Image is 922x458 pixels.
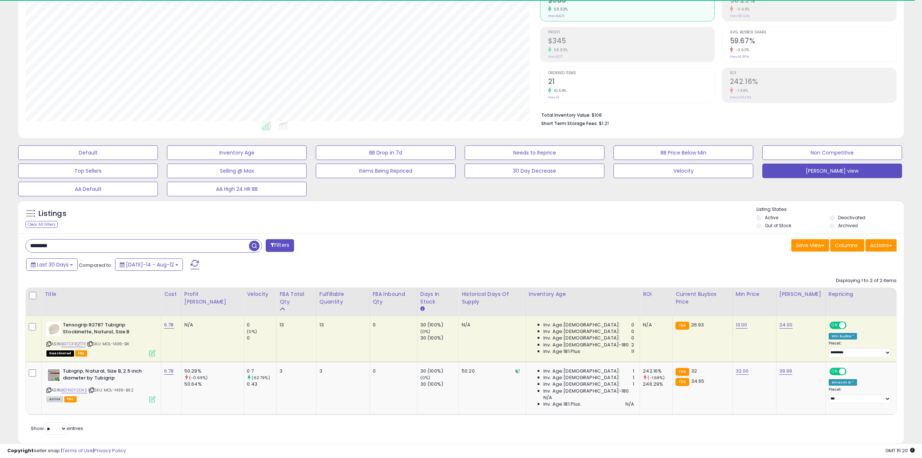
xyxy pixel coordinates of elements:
strong: Copyright [7,447,34,454]
span: Inv. Age [DEMOGRAPHIC_DATA]: [543,368,620,374]
button: Save View [791,239,829,252]
div: 242.16% [643,368,672,374]
small: FBA [676,322,689,330]
b: Tubigrip, Natural, Size B, 2.5 inch diameter by Tubigrip [63,368,151,383]
span: Inv. Age [DEMOGRAPHIC_DATA]: [543,322,620,328]
small: 58.83% [551,47,568,53]
a: 6.78 [164,367,174,375]
a: Terms of Use [62,447,93,454]
span: FBA [64,396,77,402]
div: 30 (100%) [420,335,458,341]
span: Inv. Age [DEMOGRAPHIC_DATA]: [543,381,620,387]
button: Inventory Age [167,145,307,160]
a: B07CF4QT7K [61,341,86,347]
small: 61.54% [551,88,567,93]
button: Last 30 Days [26,258,78,271]
span: OFF [845,369,857,375]
small: Prev: $429 [548,14,564,18]
button: BB Drop in 7d [316,145,456,160]
div: N/A [643,322,667,328]
a: 13.00 [736,321,747,329]
span: 1 [633,381,634,387]
span: 11 [631,348,634,355]
div: ROI [643,290,669,298]
div: N/A [184,322,238,328]
span: 2025-09-12 15:20 GMT [885,447,915,454]
button: AA Default [18,182,158,196]
label: Deactivated [838,214,865,221]
a: 39.99 [779,367,792,375]
span: | SKU: MOL-1436-BX [87,341,129,347]
span: ON [830,322,839,329]
small: FBA [676,378,689,386]
small: (-1.68%) [648,375,665,381]
div: Preset: [829,387,891,403]
span: $1.21 [599,120,609,127]
button: [PERSON_NAME] view [762,164,902,178]
h2: 242.16% [730,77,896,87]
h2: 59.67% [730,37,896,47]
small: (62.79%) [252,375,270,381]
span: N/A [543,394,552,401]
div: Inventory Age [529,290,637,298]
span: OFF [845,322,857,329]
span: | SKU: MOL-1436-BX.2 [88,387,134,393]
span: Inv. Age [DEMOGRAPHIC_DATA]: [543,328,620,335]
div: 246.29% [643,381,672,387]
div: Fulfillable Quantity [319,290,367,306]
span: N/A [625,401,634,407]
div: FBA Total Qty [280,290,313,306]
span: Compared to: [79,262,112,269]
small: FBA [676,368,689,376]
p: Listing States: [756,206,904,213]
span: Inv. Age [DEMOGRAPHIC_DATA]: [543,335,620,341]
button: 30 Day Decrease [465,164,604,178]
h2: $345 [548,37,714,47]
span: ROI [730,71,896,75]
span: Avg. Buybox Share [730,31,896,35]
div: 0 [373,322,412,328]
div: Velocity [247,290,273,298]
div: Win BuyBox * [829,333,857,340]
span: 2 [631,342,634,348]
div: 30 (100%) [420,381,458,387]
button: Filters [266,239,294,252]
span: 1 [633,374,634,381]
span: Ordered Items [548,71,714,75]
span: Columns [835,242,858,249]
div: ASIN: [46,368,155,402]
span: Show: entries [31,425,83,432]
div: Days In Stock [420,290,456,306]
button: BB Price Below Min [613,145,753,160]
small: (0%) [247,329,257,334]
span: Last 30 Days [37,261,69,268]
div: 0.43 [247,381,276,387]
a: 32.00 [736,367,749,375]
div: 0 [247,335,276,341]
div: seller snap | | [7,447,126,454]
span: Inv. Age [DEMOGRAPHIC_DATA]-180: [543,388,630,394]
div: 30 (100%) [420,368,458,374]
small: -1.68% [733,88,748,93]
div: Historical Days Of Supply [462,290,523,306]
div: 13 [280,322,310,328]
span: 1 [633,368,634,374]
div: Clear All Filters [25,221,58,228]
div: Profit [PERSON_NAME] [184,290,241,306]
div: Title [45,290,158,298]
b: Tensogrip 82787 Tubigrip Stockinette, Natural, Size B [63,322,151,337]
div: 50.20 [462,368,520,374]
div: 50.64% [184,381,244,387]
small: Prev: $217 [548,55,563,59]
small: 59.93% [551,7,568,12]
button: [DATE]-14 - Aug-12 [115,258,183,271]
small: Prev: 246.29% [730,95,751,100]
button: Velocity [613,164,753,178]
label: Archived [838,222,858,229]
div: 0.7 [247,368,276,374]
div: Preset: [829,341,891,357]
small: Prev: 50.64% [730,14,750,18]
li: $108 [541,110,892,119]
button: Non Competitive [762,145,902,160]
button: Top Sellers [18,164,158,178]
